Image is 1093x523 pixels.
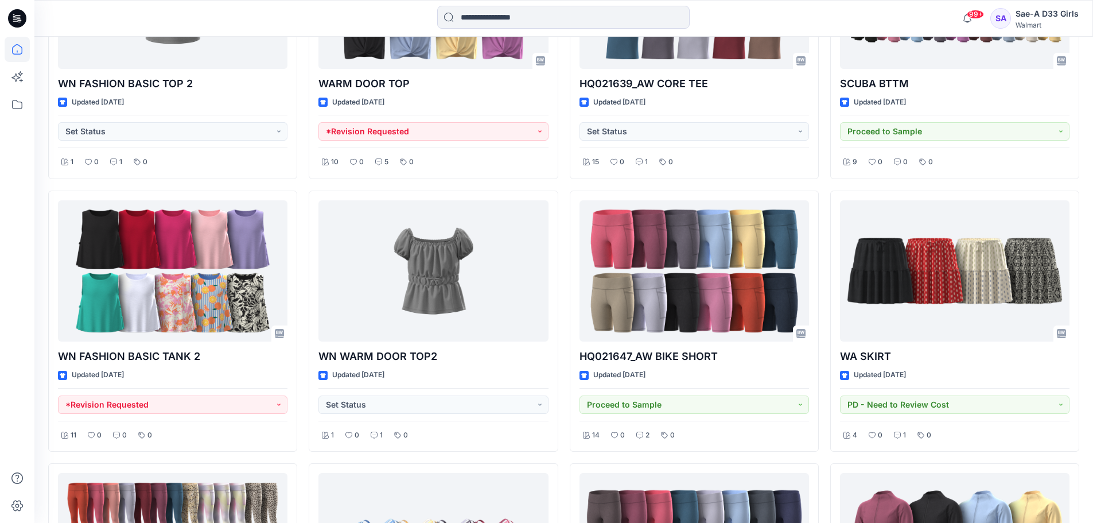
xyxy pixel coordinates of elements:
[380,429,383,441] p: 1
[579,200,809,342] a: HQ021647_AW BIKE SHORT
[840,348,1069,365] p: WA SKIRT
[318,348,548,365] p: WN WARM DOOR TOP2
[122,429,127,441] p: 0
[1016,21,1079,29] div: Walmart
[878,156,882,168] p: 0
[58,200,287,342] a: WN FASHION BASIC TANK 2
[119,156,122,168] p: 1
[355,429,359,441] p: 0
[854,369,906,381] p: Updated [DATE]
[58,76,287,92] p: WN FASHION BASIC TOP 2
[645,429,649,441] p: 2
[928,156,933,168] p: 0
[403,429,408,441] p: 0
[72,369,124,381] p: Updated [DATE]
[332,369,384,381] p: Updated [DATE]
[840,200,1069,342] a: WA SKIRT
[668,156,673,168] p: 0
[592,429,600,441] p: 14
[592,156,599,168] p: 15
[97,429,102,441] p: 0
[94,156,99,168] p: 0
[359,156,364,168] p: 0
[71,156,73,168] p: 1
[331,156,339,168] p: 10
[967,10,984,19] span: 99+
[645,156,648,168] p: 1
[854,96,906,109] p: Updated [DATE]
[840,76,1069,92] p: SCUBA BTTM
[72,96,124,109] p: Updated [DATE]
[593,369,645,381] p: Updated [DATE]
[58,348,287,365] p: WN FASHION BASIC TANK 2
[1016,7,1079,21] div: Sae-A D33 Girls
[903,429,906,441] p: 1
[579,76,809,92] p: HQ021639_AW CORE TEE
[332,96,384,109] p: Updated [DATE]
[318,76,548,92] p: WARM DOOR TOP
[853,429,857,441] p: 4
[143,156,147,168] p: 0
[853,156,857,168] p: 9
[147,429,152,441] p: 0
[318,200,548,342] a: WN WARM DOOR TOP2
[878,429,882,441] p: 0
[620,429,625,441] p: 0
[593,96,645,109] p: Updated [DATE]
[331,429,334,441] p: 1
[579,348,809,365] p: HQ021647_AW BIKE SHORT
[384,156,388,168] p: 5
[927,429,931,441] p: 0
[71,429,76,441] p: 11
[990,8,1011,29] div: SA
[620,156,624,168] p: 0
[670,429,675,441] p: 0
[903,156,908,168] p: 0
[409,156,414,168] p: 0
